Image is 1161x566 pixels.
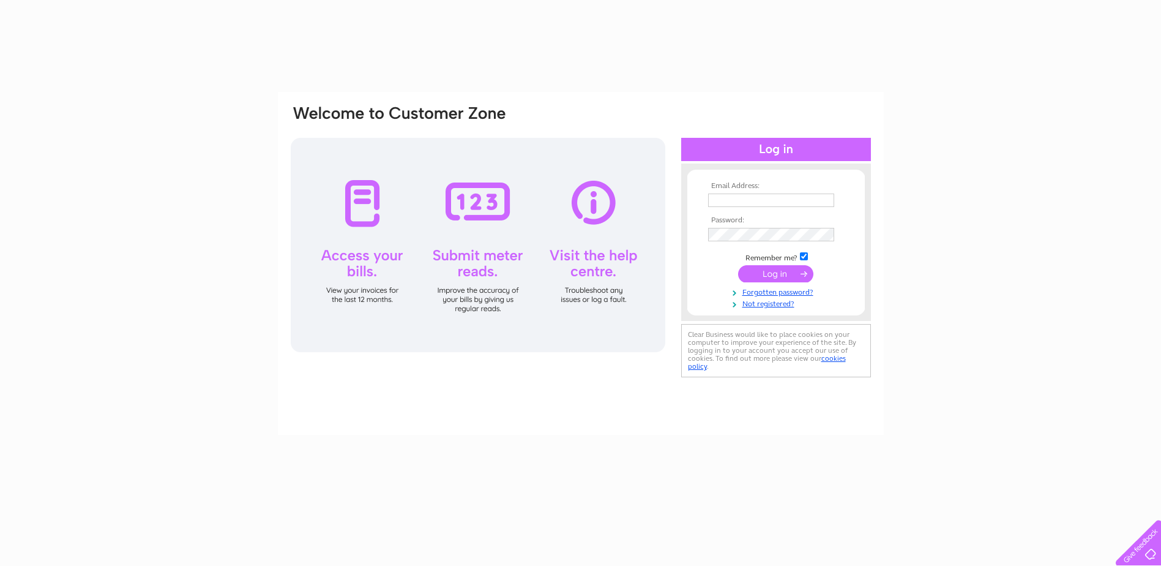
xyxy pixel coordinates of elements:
[681,324,871,377] div: Clear Business would like to place cookies on your computer to improve your experience of the sit...
[705,216,847,225] th: Password:
[708,285,847,297] a: Forgotten password?
[708,297,847,309] a: Not registered?
[705,182,847,191] th: Email Address:
[738,265,813,282] input: Submit
[705,251,847,263] td: Remember me?
[688,354,846,371] a: cookies policy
